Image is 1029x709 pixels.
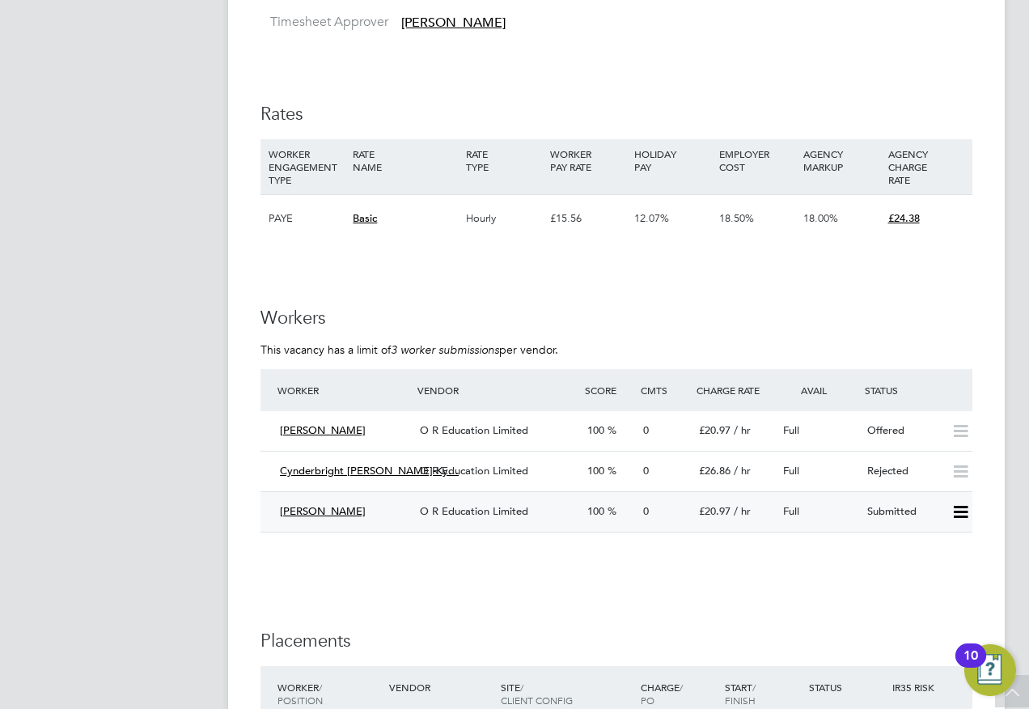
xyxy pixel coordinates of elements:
div: Rejected [861,458,945,485]
div: AGENCY CHARGE RATE [884,139,968,194]
span: / hr [734,504,751,518]
span: / PO [641,681,683,707]
div: Status [861,376,972,405]
h3: Placements [260,630,972,653]
span: Cynderbright [PERSON_NAME]-Ky… [280,464,459,478]
span: 0 [643,423,649,437]
span: 100 [587,464,604,478]
span: £20.97 [699,423,730,437]
div: Worker [273,376,413,405]
span: [PERSON_NAME] [280,504,366,518]
div: Avail [777,376,861,405]
p: This vacancy has a limit of per vendor. [260,342,972,357]
label: Timesheet Approver [260,14,388,31]
div: IR35 Risk [888,673,944,702]
span: O R Education Limited [420,464,528,478]
div: Offered [861,418,945,444]
div: RATE TYPE [462,139,546,181]
div: WORKER PAY RATE [546,139,630,181]
div: EMPLOYER COST [715,139,799,181]
div: Status [805,673,889,702]
span: 18.00% [803,211,838,225]
div: RATE NAME [349,139,461,181]
span: / hr [734,423,751,437]
div: HOLIDAY PAY [630,139,714,181]
em: 3 worker submissions [391,342,499,357]
span: 18.50% [719,211,754,225]
div: PAYE [265,195,349,242]
span: Full [783,504,799,518]
button: Open Resource Center, 10 new notifications [964,644,1016,696]
div: £15.56 [546,195,630,242]
div: AGENCY MARKUP [799,139,883,181]
span: / hr [734,464,751,478]
div: Cmts [637,376,692,405]
span: £26.86 [699,464,730,478]
span: / Finish [725,681,756,707]
span: / Client Config [501,681,573,707]
div: 10 [963,656,978,677]
div: Submitted [861,499,945,525]
span: [PERSON_NAME] [401,15,506,31]
span: £20.97 [699,504,730,518]
span: / Position [277,681,323,707]
span: 0 [643,504,649,518]
div: Vendor [385,673,497,702]
span: £24.38 [888,211,920,225]
span: Full [783,423,799,437]
div: Score [581,376,637,405]
div: Vendor [413,376,581,405]
span: O R Education Limited [420,423,528,437]
span: O R Education Limited [420,504,528,518]
span: 0 [643,464,649,478]
span: 100 [587,504,604,518]
span: 12.07% [634,211,669,225]
span: [PERSON_NAME] [280,423,366,437]
h3: Workers [260,307,972,330]
div: Hourly [462,195,546,242]
span: Full [783,464,799,478]
div: Charge Rate [692,376,777,405]
span: 100 [587,423,604,437]
div: WORKER ENGAGEMENT TYPE [265,139,349,194]
h3: Rates [260,103,972,126]
span: Basic [353,211,377,225]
